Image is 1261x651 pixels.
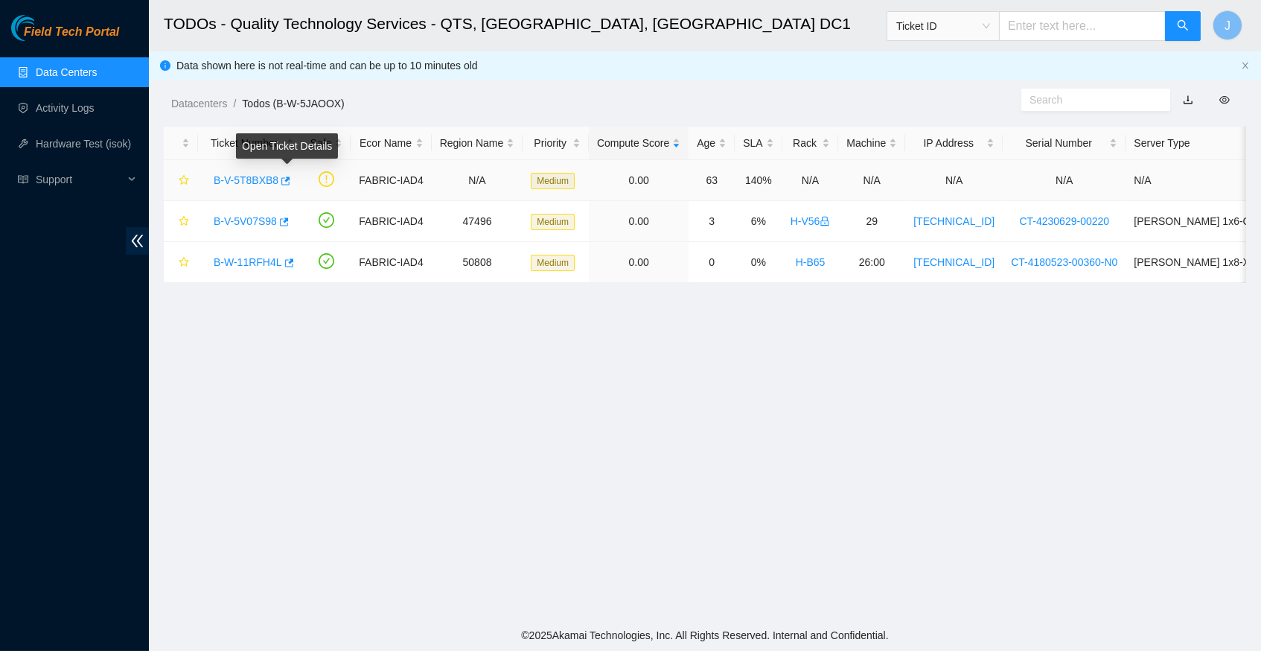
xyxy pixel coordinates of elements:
span: star [179,257,189,269]
a: Activity Logs [36,102,95,114]
td: N/A [838,160,905,201]
span: / [233,98,236,109]
td: 29 [838,201,905,242]
span: close [1241,61,1250,70]
div: Open Ticket Details [236,133,338,159]
input: Enter text here... [999,11,1166,41]
td: N/A [432,160,523,201]
span: star [179,216,189,228]
button: J [1213,10,1242,40]
td: FABRIC-IAD4 [351,242,431,283]
td: 26:00 [838,242,905,283]
a: B-W-11RFH4L [214,256,282,268]
span: exclamation-circle [319,171,334,187]
span: double-left [126,227,149,255]
a: H-V56lock [791,215,831,227]
a: Datacenters [171,98,227,109]
img: Akamai Technologies [11,15,75,41]
span: J [1225,16,1230,35]
a: Hardware Test (isok) [36,138,131,150]
span: Support [36,165,124,194]
button: search [1165,11,1201,41]
td: 3 [689,201,735,242]
span: Medium [531,255,575,271]
footer: © 2025 Akamai Technologies, Inc. All Rights Reserved. Internal and Confidential. [149,620,1261,651]
td: N/A [1003,160,1126,201]
td: 0.00 [589,160,689,201]
td: 0.00 [589,201,689,242]
span: search [1177,19,1189,34]
a: [TECHNICAL_ID] [913,215,995,227]
span: read [18,174,28,185]
span: eye [1219,95,1230,105]
td: N/A [782,160,839,201]
td: 0% [735,242,782,283]
span: check-circle [319,253,334,269]
button: close [1241,61,1250,71]
a: B-V-5V07S98 [214,215,277,227]
td: 63 [689,160,735,201]
span: check-circle [319,212,334,228]
span: Medium [531,173,575,189]
span: Ticket ID [896,15,990,37]
a: Akamai TechnologiesField Tech Portal [11,27,119,46]
td: 50808 [432,242,523,283]
span: lock [820,216,830,226]
td: 140% [735,160,782,201]
a: B-V-5T8BXB8 [214,174,278,186]
a: CT-4180523-00360-N0 [1011,256,1117,268]
input: Search [1029,92,1150,108]
span: star [179,175,189,187]
td: 6% [735,201,782,242]
td: 0 [689,242,735,283]
td: N/A [905,160,1003,201]
a: download [1183,94,1193,106]
button: star [172,168,190,192]
a: Todos (B-W-5JAOOX) [242,98,344,109]
td: 47496 [432,201,523,242]
button: download [1172,88,1204,112]
td: 0.00 [589,242,689,283]
a: CT-4230629-00220 [1020,215,1110,227]
a: H-B65 [796,256,826,268]
span: Medium [531,214,575,230]
td: FABRIC-IAD4 [351,160,431,201]
button: star [172,250,190,274]
a: [TECHNICAL_ID] [913,256,995,268]
button: star [172,209,190,233]
span: Field Tech Portal [24,25,119,39]
td: FABRIC-IAD4 [351,201,431,242]
a: Data Centers [36,66,97,78]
